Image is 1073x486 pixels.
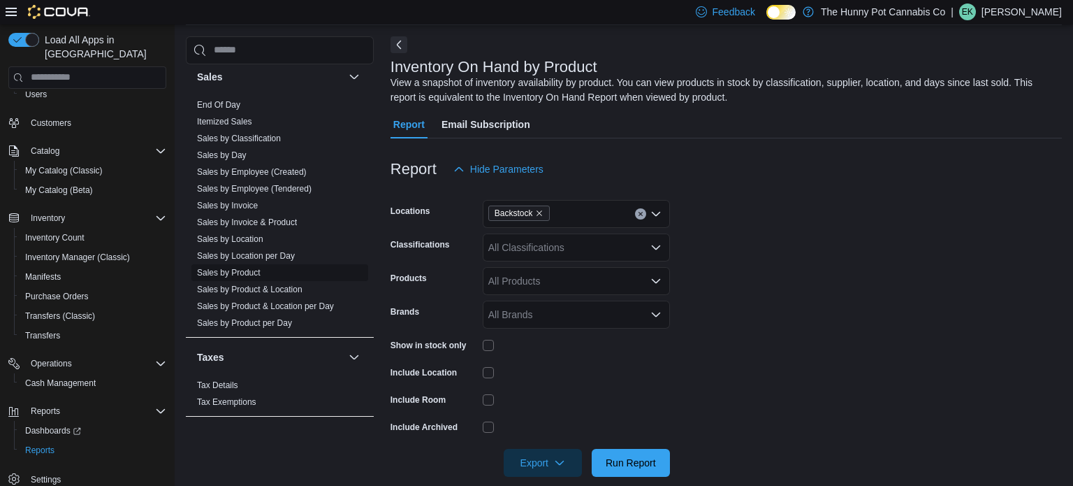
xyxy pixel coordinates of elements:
[197,99,240,110] span: End Of Day
[197,250,295,262] span: Sales by Location per Day
[504,449,582,477] button: Export
[512,449,574,477] span: Export
[20,86,52,103] a: Users
[470,162,543,176] span: Hide Parameters
[981,3,1062,20] p: [PERSON_NAME]
[25,271,61,283] span: Manifests
[20,375,166,392] span: Cash Management
[650,208,662,220] button: Open list of options
[197,200,258,211] span: Sales by Invoice
[635,208,646,220] button: Clear input
[197,100,240,110] a: End Of Day
[14,441,172,460] button: Reports
[197,268,261,278] a: Sales by Product
[197,251,295,261] a: Sales by Location per Day
[31,406,60,417] span: Reports
[20,442,60,459] a: Reports
[197,380,238,391] span: Tax Details
[20,162,108,179] a: My Catalog (Classic)
[25,252,130,263] span: Inventory Manager (Classic)
[20,442,166,459] span: Reports
[20,327,66,344] a: Transfers
[650,309,662,320] button: Open list of options
[20,229,90,246] a: Inventory Count
[197,318,292,328] a: Sales by Product per Day
[14,287,172,306] button: Purchase Orders
[766,5,796,20] input: Dark Mode
[495,206,533,220] span: Backstock
[197,301,334,311] a: Sales by Product & Location per Day
[20,269,166,285] span: Manifests
[25,143,166,159] span: Catalog
[197,201,258,210] a: Sales by Invoice
[20,182,98,199] a: My Catalog (Beta)
[535,209,543,217] button: Remove Backstock from selection in this group
[606,456,656,470] span: Run Report
[390,273,427,284] label: Products
[20,86,166,103] span: Users
[25,355,78,372] button: Operations
[821,3,945,20] p: The Hunny Pot Cannabis Co
[197,350,224,364] h3: Taxes
[14,85,172,104] button: Users
[197,70,343,84] button: Sales
[25,445,54,456] span: Reports
[390,36,407,53] button: Next
[197,397,256,407] a: Tax Exemptions
[197,166,307,178] span: Sales by Employee (Created)
[3,208,172,228] button: Inventory
[713,5,755,19] span: Feedback
[20,422,87,439] a: Dashboards
[390,206,430,217] label: Locations
[3,354,172,373] button: Operations
[393,110,425,138] span: Report
[197,396,256,408] span: Tax Exemptions
[197,217,297,228] span: Sales by Invoice & Product
[25,355,166,372] span: Operations
[951,3,954,20] p: |
[20,162,166,179] span: My Catalog (Classic)
[31,474,61,485] span: Settings
[197,301,334,312] span: Sales by Product & Location per Day
[197,267,261,278] span: Sales by Product
[197,70,223,84] h3: Sales
[390,367,457,378] label: Include Location
[20,269,66,285] a: Manifests
[186,377,374,416] div: Taxes
[20,229,166,246] span: Inventory Count
[390,59,597,76] h3: Inventory On Hand by Product
[25,210,71,227] button: Inventory
[197,184,312,194] a: Sales by Employee (Tendered)
[31,358,72,369] span: Operations
[3,401,172,421] button: Reports
[20,308,166,324] span: Transfers (Classic)
[197,284,302,295] span: Sales by Product & Location
[197,217,297,227] a: Sales by Invoice & Product
[31,117,71,129] span: Customers
[25,403,166,420] span: Reports
[25,291,89,302] span: Purchase Orders
[14,161,172,180] button: My Catalog (Classic)
[650,242,662,253] button: Open list of options
[39,33,166,61] span: Load All Apps in [GEOGRAPHIC_DATA]
[197,183,312,194] span: Sales by Employee (Tendered)
[197,317,292,329] span: Sales by Product per Day
[14,421,172,441] a: Dashboards
[390,394,446,406] label: Include Room
[31,145,59,157] span: Catalog
[20,327,166,344] span: Transfers
[390,340,467,351] label: Show in stock only
[25,310,95,322] span: Transfers (Classic)
[25,143,65,159] button: Catalog
[31,213,65,224] span: Inventory
[25,114,166,131] span: Customers
[25,115,77,131] a: Customers
[25,330,60,341] span: Transfers
[14,228,172,248] button: Inventory Count
[650,276,662,287] button: Open list of options
[28,5,90,19] img: Cova
[441,110,530,138] span: Email Subscription
[14,326,172,345] button: Transfers
[20,249,136,266] a: Inventory Manager (Classic)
